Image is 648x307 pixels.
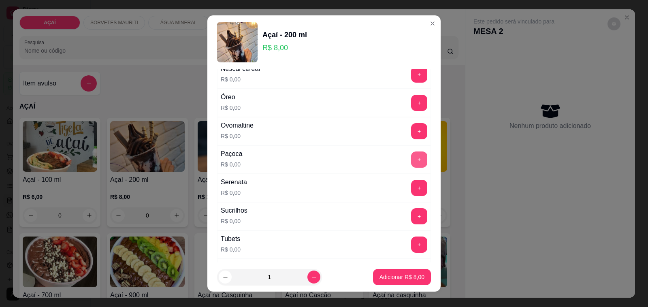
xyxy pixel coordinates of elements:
[221,217,247,225] p: R$ 0,00
[262,42,307,53] p: R$ 8,00
[221,245,241,254] p: R$ 0,00
[411,180,427,196] button: add
[411,95,427,111] button: add
[411,151,427,168] button: add
[221,189,247,197] p: R$ 0,00
[219,271,232,284] button: decrease-product-quantity
[217,22,258,62] img: product-image
[262,29,307,41] div: Açaí - 200 ml
[221,121,254,130] div: Ovomaltine
[373,269,431,285] button: Adicionar R$ 8,00
[221,64,260,74] div: Nescal cereal
[221,206,247,215] div: Sucrilhos
[221,75,260,83] p: R$ 0,00
[411,237,427,253] button: add
[221,160,242,168] p: R$ 0,00
[379,273,424,281] p: Adicionar R$ 8,00
[411,208,427,224] button: add
[221,149,242,159] div: Paçoca
[221,177,247,187] div: Serenata
[307,271,320,284] button: increase-product-quantity
[411,66,427,83] button: add
[221,92,241,102] div: Óreo
[411,123,427,139] button: add
[221,132,254,140] p: R$ 0,00
[221,234,241,244] div: Tubets
[221,104,241,112] p: R$ 0,00
[426,17,439,30] button: Close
